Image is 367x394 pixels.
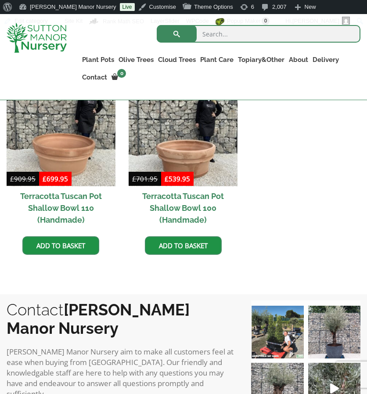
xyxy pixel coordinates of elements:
[132,174,136,183] span: £
[310,54,341,66] a: Delivery
[117,69,126,78] span: 0
[198,54,236,66] a: Plant Care
[236,54,287,66] a: Topiary&Other
[129,77,237,186] img: Terracotta Tuscan Pot Shallow Bowl 100 (Handmade)
[287,54,310,66] a: About
[7,77,115,230] a: Sale! Terracotta Tuscan Pot Shallow Bowl 110 (Handmade)
[145,236,222,255] a: Add to basket: “Terracotta Tuscan Pot Shallow Bowl 100 (Handmade)”
[165,174,190,183] bdi: 539.95
[7,300,234,337] h2: Contact
[129,186,237,230] h2: Terracotta Tuscan Pot Shallow Bowl 100 (Handmade)
[43,174,68,183] bdi: 699.95
[10,174,36,183] bdi: 909.95
[212,14,273,28] a: Popup Maker
[22,236,99,255] a: Add to basket: “Terracotta Tuscan Pot Shallow Bowl 110 (Handmade)”
[80,54,116,66] a: Plant Pots
[262,17,270,25] span: 0
[148,14,183,28] a: LayerSlider
[65,18,83,24] span: Site Kit
[165,174,169,183] span: £
[7,186,115,230] h2: Terracotta Tuscan Pot Shallow Bowl 110 (Handmade)
[7,300,190,337] b: [PERSON_NAME] Manor Nursery
[120,3,135,11] a: Live
[43,174,47,183] span: £
[7,23,67,53] img: logo
[308,306,360,358] img: A beautiful multi-stem Spanish Olive tree potted in our luxurious fibre clay pots 😍😍
[183,14,212,28] a: WPCode
[156,54,198,66] a: Cloud Trees
[10,174,14,183] span: £
[330,383,339,394] svg: Play
[103,18,144,25] span: Rank Math SEO
[157,25,360,43] input: Search...
[251,306,303,358] img: Our elegant & picturesque Angustifolia Cones are an exquisite addition to your Bay Tree collectio...
[132,174,158,183] bdi: 701.95
[109,71,129,83] a: 0
[86,14,148,28] a: Rank Math Dashboard
[116,54,156,66] a: Olive Trees
[129,77,237,230] a: Sale! Terracotta Tuscan Pot Shallow Bowl 100 (Handmade)
[7,77,115,186] img: Terracotta Tuscan Pot Shallow Bowl 110 (Handmade)
[292,18,339,24] span: [PERSON_NAME]
[282,14,353,28] a: Hi,
[80,71,109,83] a: Contact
